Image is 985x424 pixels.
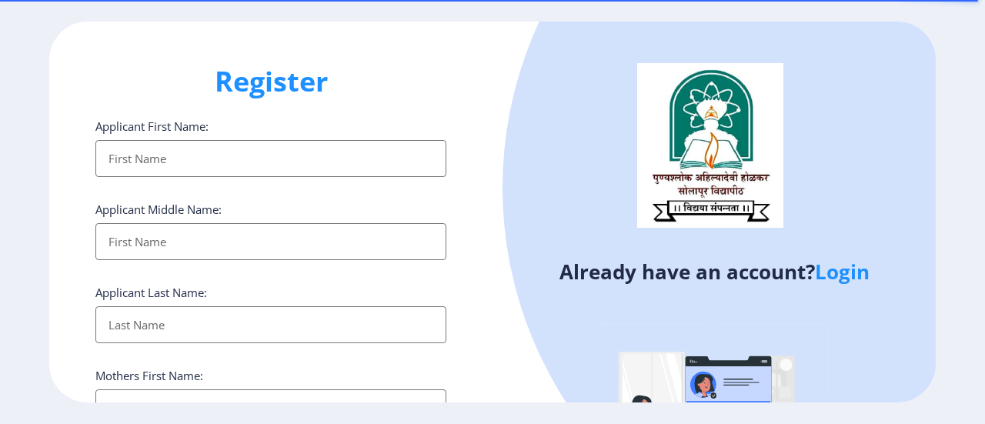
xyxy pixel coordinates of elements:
label: Applicant Middle Name: [95,202,222,217]
input: First Name [95,223,446,260]
input: First Name [95,140,446,177]
label: Mothers First Name: [95,368,203,383]
h1: Register [95,63,446,100]
input: Last Name [95,306,446,343]
a: Login [815,258,870,285]
img: logo [637,63,783,228]
h4: Already have an account? [504,259,924,284]
label: Applicant First Name: [95,119,209,134]
label: Applicant Last Name: [95,285,207,300]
